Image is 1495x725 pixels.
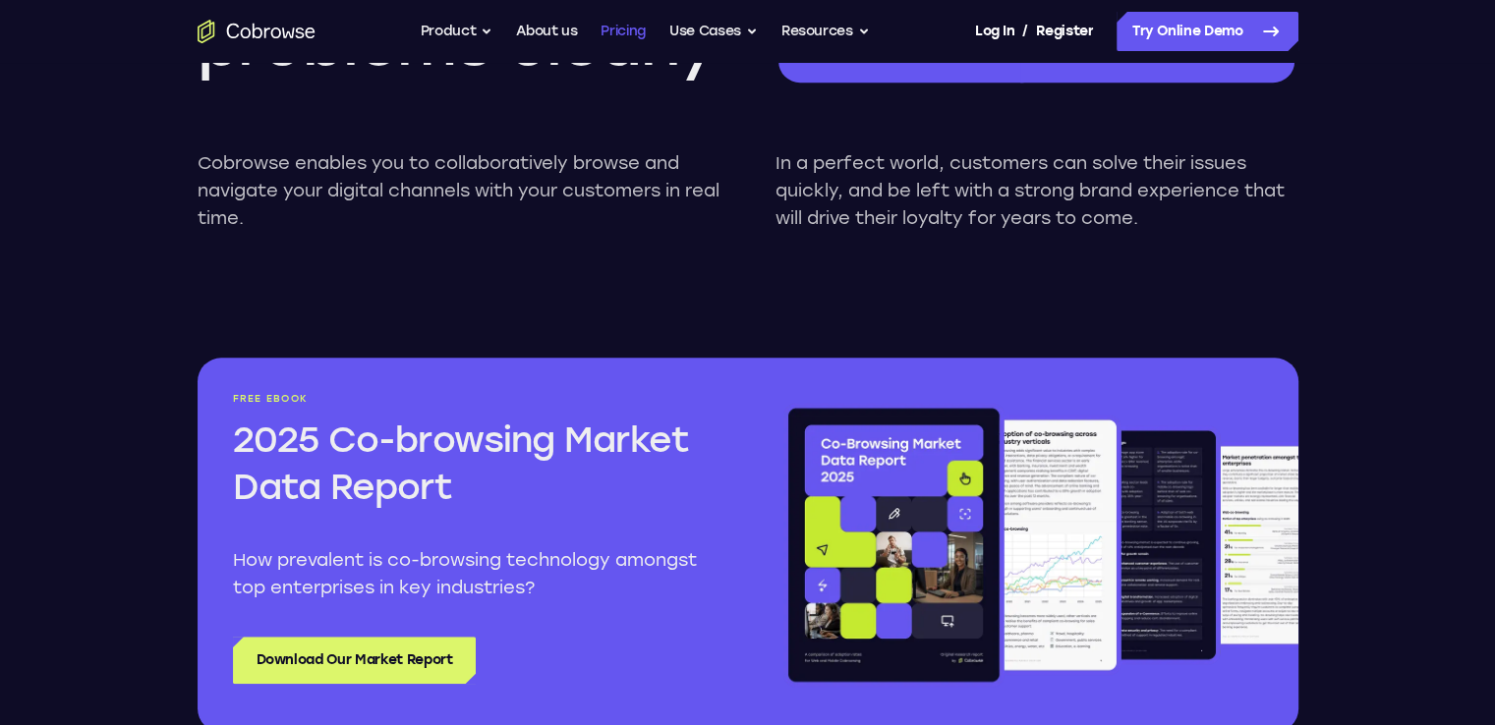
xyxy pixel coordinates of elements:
[198,149,720,232] p: Cobrowse enables you to collaboratively browse and navigate your digital channels with your custo...
[516,12,577,51] a: About us
[669,12,758,51] button: Use Cases
[601,12,646,51] a: Pricing
[1036,12,1093,51] a: Register
[198,20,316,43] a: Go to the home page
[1117,12,1298,51] a: Try Online Demo
[233,417,713,511] h2: 2025 Co-browsing Market Data Report
[783,393,1298,697] img: Co-browsing market overview report book pages
[233,546,713,601] p: How prevalent is co-browsing technology amongst top enterprises in key industries?
[233,393,713,405] p: Free ebook
[975,12,1014,51] a: Log In
[1022,20,1028,43] span: /
[781,12,870,51] button: Resources
[233,637,477,684] a: Download Our Market Report
[776,149,1298,232] p: In a perfect world, customers can solve their issues quickly, and be left with a strong brand exp...
[421,12,493,51] button: Product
